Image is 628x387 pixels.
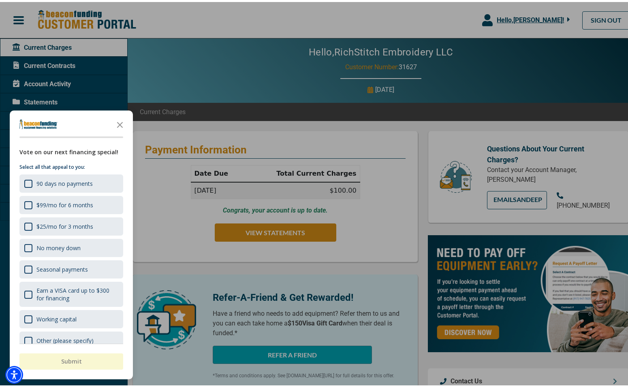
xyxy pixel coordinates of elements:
[19,351,123,368] button: Submit
[19,161,123,169] p: Select all that appeal to you:
[19,215,123,234] div: $25/mo for 3 months
[19,146,123,155] div: Vote on our next financing special!
[19,330,123,348] div: Other (please specify)
[19,172,123,191] div: 90 days no payments
[5,364,23,382] div: Accessibility Menu
[36,335,94,342] div: Other (please specify)
[19,308,123,326] div: Working capital
[36,178,93,185] div: 90 days no payments
[10,108,133,377] div: Survey
[36,285,118,300] div: Earn a VISA card up to $300 for financing
[19,280,123,305] div: Earn a VISA card up to $300 for financing
[36,199,93,207] div: $99/mo for 6 months
[36,313,77,321] div: Working capital
[36,264,88,271] div: Seasonal payments
[19,194,123,212] div: $99/mo for 6 months
[36,242,81,250] div: No money down
[19,237,123,255] div: No money down
[112,114,128,130] button: Close the survey
[19,117,58,127] img: Company logo
[36,221,93,228] div: $25/mo for 3 months
[19,258,123,276] div: Seasonal payments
